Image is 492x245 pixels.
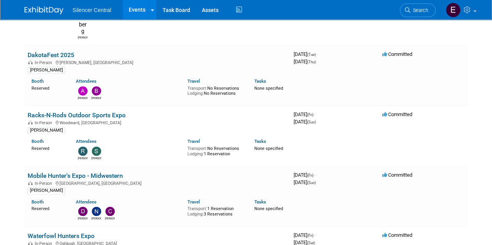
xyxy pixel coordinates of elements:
div: Rob Young [78,156,88,160]
img: ExhibitDay [25,7,63,14]
a: Booth [32,78,44,84]
div: Woodward, [GEOGRAPHIC_DATA] [28,119,287,125]
span: (Fri) [307,173,313,177]
img: Billee Page [92,86,101,96]
div: Reserved [32,205,65,212]
span: (Fri) [307,113,313,117]
span: In-Person [35,120,54,125]
span: Search [410,7,428,13]
a: Tasks [254,139,266,144]
div: Shaun Olsberg [78,35,88,40]
span: In-Person [35,181,54,186]
a: Search [400,3,436,17]
a: Attendees [76,78,96,84]
span: [DATE] [294,119,316,125]
img: In-Person Event [28,120,33,124]
div: [PERSON_NAME] [28,127,65,134]
a: Travel [187,78,200,84]
div: Reserved [32,84,65,91]
span: (Tue) [307,52,316,57]
a: Tasks [254,199,266,205]
span: [DATE] [294,232,316,238]
img: Eduardo Contreras [446,3,460,17]
span: Lodging: [187,151,204,156]
span: Transport: [187,206,207,211]
div: 1 Reservation 3 Reservations [187,205,243,217]
span: [DATE] [294,51,318,57]
a: Tasks [254,78,266,84]
img: In-Person Event [28,60,33,64]
a: Racks-N-Rods Outdoor Sports Expo [28,111,126,119]
span: - [315,172,316,178]
span: [DATE] [294,172,316,178]
div: Danielle Osterman [78,216,88,221]
a: Travel [187,139,200,144]
img: Nickolas Osterman [92,207,101,216]
span: Committed [382,111,412,117]
div: Billee Page [91,96,101,100]
span: Silencer Central [73,7,112,13]
span: (Fri) [307,233,313,238]
a: Booth [32,199,44,205]
a: Attendees [76,139,96,144]
span: (Sun) [307,120,316,124]
span: Committed [382,172,412,178]
span: [DATE] [294,179,316,185]
span: Lodging: [187,212,204,217]
span: Lodging: [187,91,204,96]
span: - [315,111,316,117]
span: (Sat) [307,241,315,245]
div: Reserved [32,144,65,151]
span: (Thu) [307,60,316,64]
span: [DATE] [294,111,316,117]
img: In-Person Event [28,181,33,185]
img: Sarah Young [92,146,101,156]
img: Andrew Sorenson [78,86,88,96]
div: Sarah Young [91,156,101,160]
div: No Reservations 1 Reservation [187,144,243,156]
a: DakotaFest 2025 [28,51,74,59]
a: Booth [32,139,44,144]
span: - [315,232,316,238]
img: Chuck Simpson [105,207,115,216]
span: None specified [254,146,283,151]
span: - [317,51,318,57]
span: Transport: [187,86,207,91]
a: Attendees [76,199,96,205]
a: Travel [187,199,200,205]
span: Transport: [187,146,207,151]
span: None specified [254,206,283,211]
div: No Reservations No Reservations [187,84,243,96]
div: [PERSON_NAME] [28,67,65,74]
div: Nickolas Osterman [91,216,101,221]
span: Committed [382,232,412,238]
img: Rob Young [78,146,88,156]
a: Mobile Hunter's Expo - Midwestern [28,172,123,179]
span: In-Person [35,60,54,65]
div: [PERSON_NAME] [28,187,65,194]
div: Andrew Sorenson [78,96,88,100]
div: [GEOGRAPHIC_DATA], [GEOGRAPHIC_DATA] [28,180,287,186]
div: Chuck Simpson [105,216,115,221]
a: Waterfowl Hunters Expo [28,232,95,240]
span: [DATE] [294,59,316,64]
img: Danielle Osterman [78,207,88,216]
span: Committed [382,51,412,57]
span: None specified [254,86,283,91]
span: (Sun) [307,181,316,185]
div: [PERSON_NAME], [GEOGRAPHIC_DATA] [28,59,287,65]
img: In-Person Event [28,241,33,245]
